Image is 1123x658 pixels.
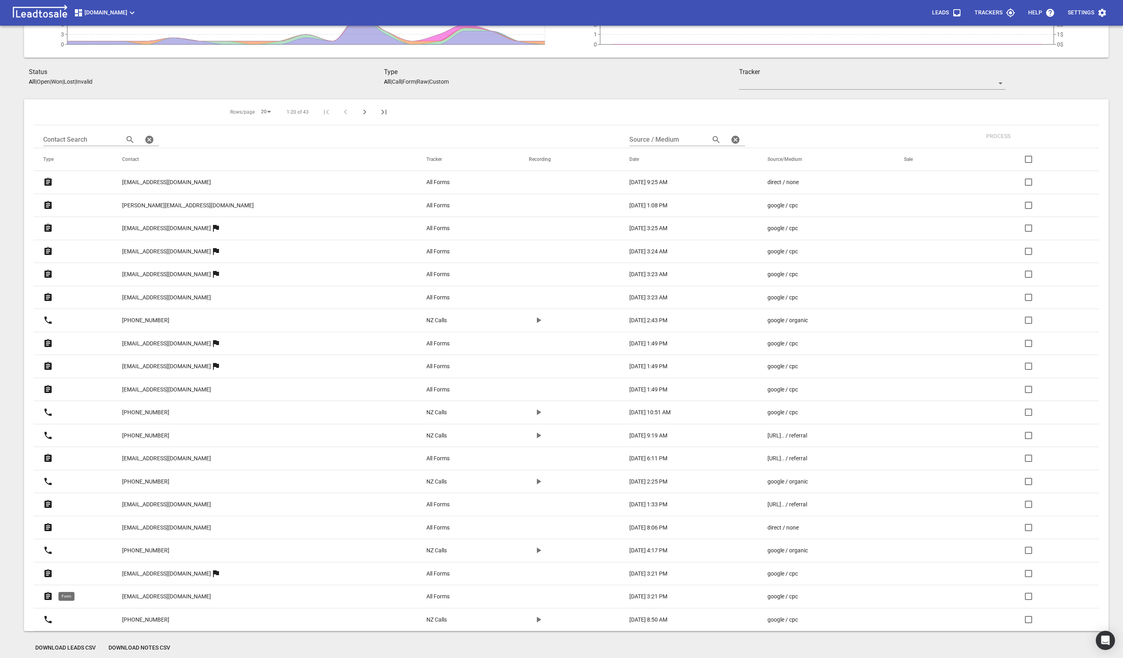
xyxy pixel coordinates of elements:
[767,616,798,624] p: google / cpc
[629,270,735,279] a: [DATE] 3:23 AM
[767,408,798,417] p: google / cpc
[61,31,64,38] tspan: 3
[122,339,211,348] p: [EMAIL_ADDRESS][DOMAIN_NAME]
[767,247,872,256] a: google / cpc
[629,454,735,463] a: [DATE] 6:11 PM
[629,316,667,325] p: [DATE] 2:43 PM
[629,293,735,302] a: [DATE] 3:23 AM
[620,148,758,171] th: Date
[629,316,735,325] a: [DATE] 2:43 PM
[36,78,37,85] span: |
[122,477,169,486] p: [PHONE_NUMBER]
[767,362,872,371] a: google / cpc
[429,78,449,85] p: Custom
[122,472,169,491] a: [PHONE_NUMBER]
[426,201,497,210] a: All Forms
[122,316,169,325] p: [PHONE_NUMBER]
[1057,21,1063,28] tspan: 2$
[122,224,211,233] p: [EMAIL_ADDRESS][DOMAIN_NAME]
[426,362,497,371] a: All Forms
[35,644,96,652] span: Download Leads CSV
[629,339,667,348] p: [DATE] 1:49 PM
[426,592,497,601] a: All Forms
[426,270,450,279] p: All Forms
[122,265,211,284] a: [EMAIL_ADDRESS][DOMAIN_NAME]
[426,408,497,417] a: NZ Calls
[426,224,497,233] a: All Forms
[426,570,450,578] p: All Forms
[629,546,667,555] p: [DATE] 4:17 PM
[122,219,211,238] a: [EMAIL_ADDRESS][DOMAIN_NAME]
[767,408,872,417] a: google / cpc
[629,524,667,532] p: [DATE] 8:06 PM
[43,177,53,187] svg: Form
[767,495,872,514] a: [URL].. / referral
[392,78,401,85] p: Call
[767,316,872,325] a: google / organic
[629,224,735,233] a: [DATE] 3:25 AM
[230,109,255,116] span: Rows/page
[767,546,808,555] p: google / organic
[767,339,872,348] a: google / cpc
[29,78,36,85] aside: All
[767,570,798,578] p: google / cpc
[43,269,53,279] svg: Form
[629,362,667,371] p: [DATE] 1:49 PM
[122,426,169,445] a: [PHONE_NUMBER]
[1028,9,1042,17] p: Help
[767,224,798,233] p: google / cpc
[43,407,53,417] svg: Call
[767,616,872,624] a: google / cpc
[43,431,53,440] svg: Call
[1057,41,1063,48] tspan: 0$
[211,269,221,279] svg: More than one lead from this user
[29,67,384,77] h3: Status
[426,524,497,532] a: All Forms
[122,454,211,463] p: [EMAIL_ADDRESS][DOMAIN_NAME]
[629,201,735,210] a: [DATE] 1:08 PM
[629,616,667,624] p: [DATE] 8:50 AM
[767,247,798,256] p: google / cpc
[122,495,211,514] a: [EMAIL_ADDRESS][DOMAIN_NAME]
[974,9,1002,17] p: Trackers
[122,178,211,187] p: [EMAIL_ADDRESS][DOMAIN_NAME]
[519,148,620,171] th: Recording
[767,477,808,486] p: google / organic
[426,546,497,555] a: NZ Calls
[629,477,667,486] p: [DATE] 2:25 PM
[426,385,450,394] p: All Forms
[629,477,735,486] a: [DATE] 2:25 PM
[122,564,211,584] a: [EMAIL_ADDRESS][DOMAIN_NAME]
[64,78,75,85] p: Lost
[426,201,450,210] p: All Forms
[34,148,113,171] th: Type
[629,385,735,394] a: [DATE] 1:49 PM
[43,453,53,463] svg: Form
[629,546,735,555] a: [DATE] 4:17 PM
[122,587,211,606] a: [EMAIL_ADDRESS][DOMAIN_NAME]
[767,201,798,210] p: google / cpc
[113,148,417,171] th: Contact
[629,247,735,256] a: [DATE] 3:24 AM
[122,288,211,307] a: [EMAIL_ADDRESS][DOMAIN_NAME]
[51,78,62,85] p: Won
[76,78,92,85] p: Invalid
[594,31,597,38] tspan: 1
[211,361,221,371] svg: More than one lead from this user
[402,78,416,85] p: Form
[428,78,429,85] span: |
[122,518,211,538] a: [EMAIL_ADDRESS][DOMAIN_NAME]
[426,247,497,256] a: All Forms
[211,339,221,348] svg: More than one lead from this user
[767,592,872,601] a: google / cpc
[426,293,497,302] a: All Forms
[122,242,211,261] a: [EMAIL_ADDRESS][DOMAIN_NAME]
[426,616,447,624] p: NZ Calls
[426,247,450,256] p: All Forms
[426,454,497,463] a: All Forms
[355,102,374,122] button: Next Page
[10,5,70,21] img: logo
[629,178,667,187] p: [DATE] 9:25 AM
[426,293,450,302] p: All Forms
[287,109,309,116] span: 1-20 of 43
